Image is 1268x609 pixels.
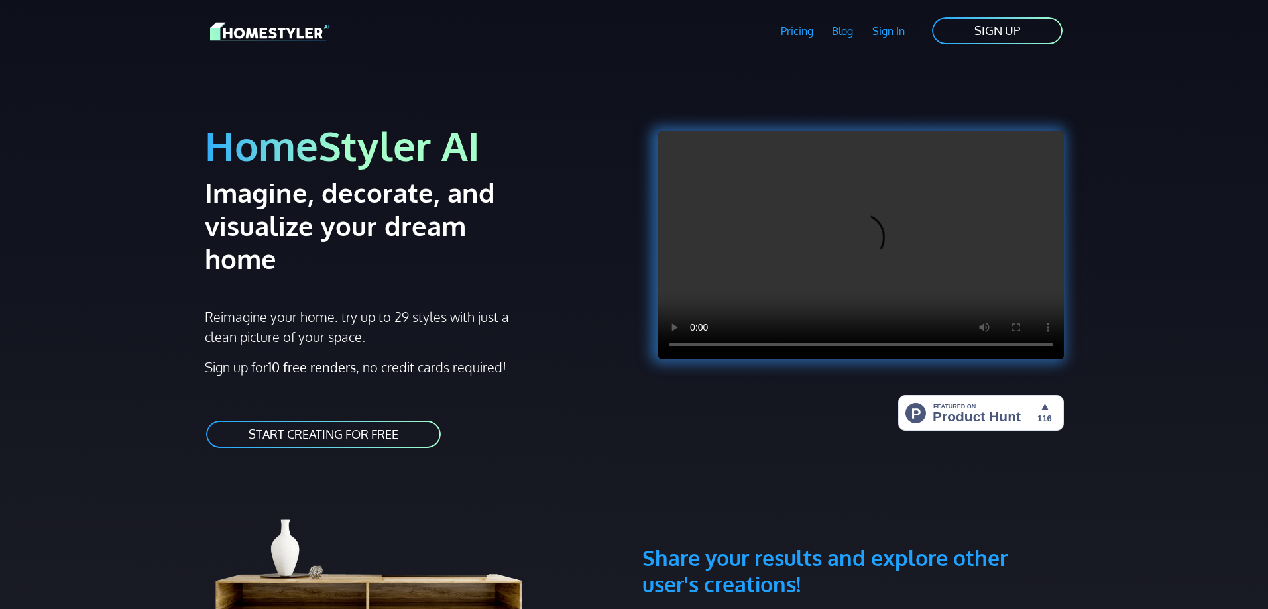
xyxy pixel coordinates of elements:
[205,357,626,377] p: Sign up for , no credit cards required!
[771,16,823,46] a: Pricing
[863,16,915,46] a: Sign In
[898,395,1064,431] img: HomeStyler AI - Interior Design Made Easy: One Click to Your Dream Home | Product Hunt
[205,121,626,170] h1: HomeStyler AI
[210,20,329,43] img: HomeStyler AI logo
[268,359,356,376] strong: 10 free renders
[823,16,863,46] a: Blog
[931,16,1064,46] a: SIGN UP
[205,419,442,449] a: START CREATING FOR FREE
[205,176,542,275] h2: Imagine, decorate, and visualize your dream home
[205,307,521,347] p: Reimagine your home: try up to 29 styles with just a clean picture of your space.
[642,481,1064,598] h3: Share your results and explore other user's creations!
